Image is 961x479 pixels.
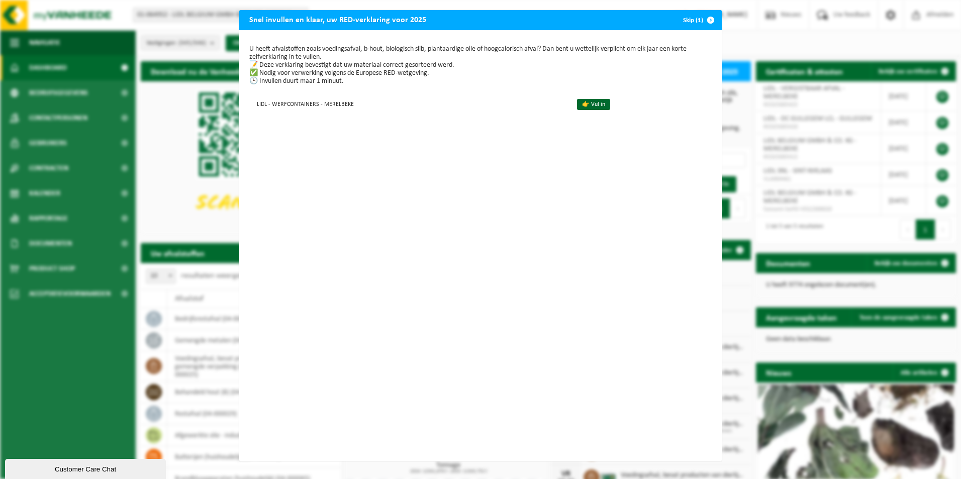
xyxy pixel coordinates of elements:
button: Skip (1) [675,10,721,30]
iframe: chat widget [5,457,168,479]
td: LIDL - WERFCONTAINERS - MERELBEKE [249,95,568,112]
a: 👉 Vul in [577,99,610,110]
p: U heeft afvalstoffen zoals voedingsafval, b-hout, biologisch slib, plantaardige olie of hoogcalor... [249,45,712,85]
h2: Snel invullen en klaar, uw RED-verklaring voor 2025 [239,10,436,29]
